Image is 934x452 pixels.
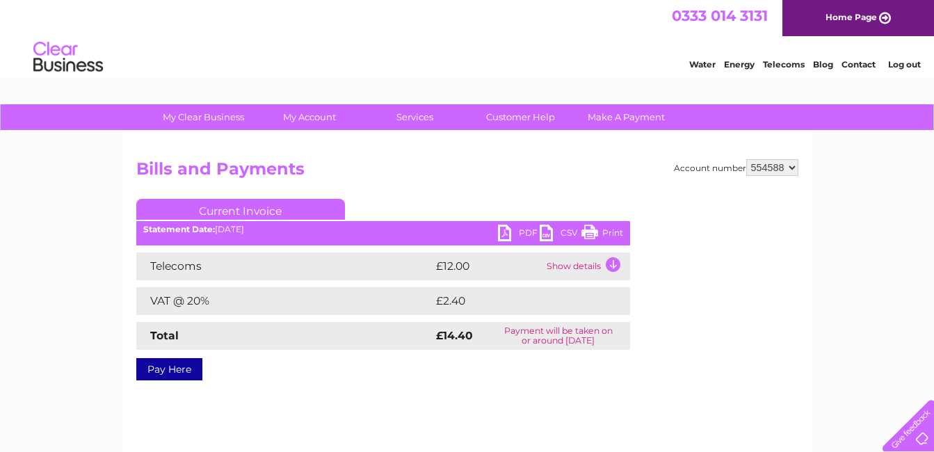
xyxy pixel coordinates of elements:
[433,287,598,315] td: £2.40
[543,252,630,280] td: Show details
[433,252,543,280] td: £12.00
[672,7,768,24] a: 0333 014 3131
[33,36,104,79] img: logo.png
[842,59,876,70] a: Contact
[136,358,202,380] a: Pay Here
[569,104,684,130] a: Make A Payment
[136,252,433,280] td: Telecoms
[487,322,630,350] td: Payment will be taken on or around [DATE]
[540,225,581,245] a: CSV
[252,104,367,130] a: My Account
[146,104,261,130] a: My Clear Business
[136,199,345,220] a: Current Invoice
[136,225,630,234] div: [DATE]
[357,104,472,130] a: Services
[136,159,798,186] h2: Bills and Payments
[139,8,796,67] div: Clear Business is a trading name of Verastar Limited (registered in [GEOGRAPHIC_DATA] No. 3667643...
[150,329,179,342] strong: Total
[813,59,833,70] a: Blog
[436,329,473,342] strong: £14.40
[136,287,433,315] td: VAT @ 20%
[888,59,921,70] a: Log out
[498,225,540,245] a: PDF
[724,59,755,70] a: Energy
[143,224,215,234] b: Statement Date:
[674,159,798,176] div: Account number
[581,225,623,245] a: Print
[763,59,805,70] a: Telecoms
[689,59,716,70] a: Water
[463,104,578,130] a: Customer Help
